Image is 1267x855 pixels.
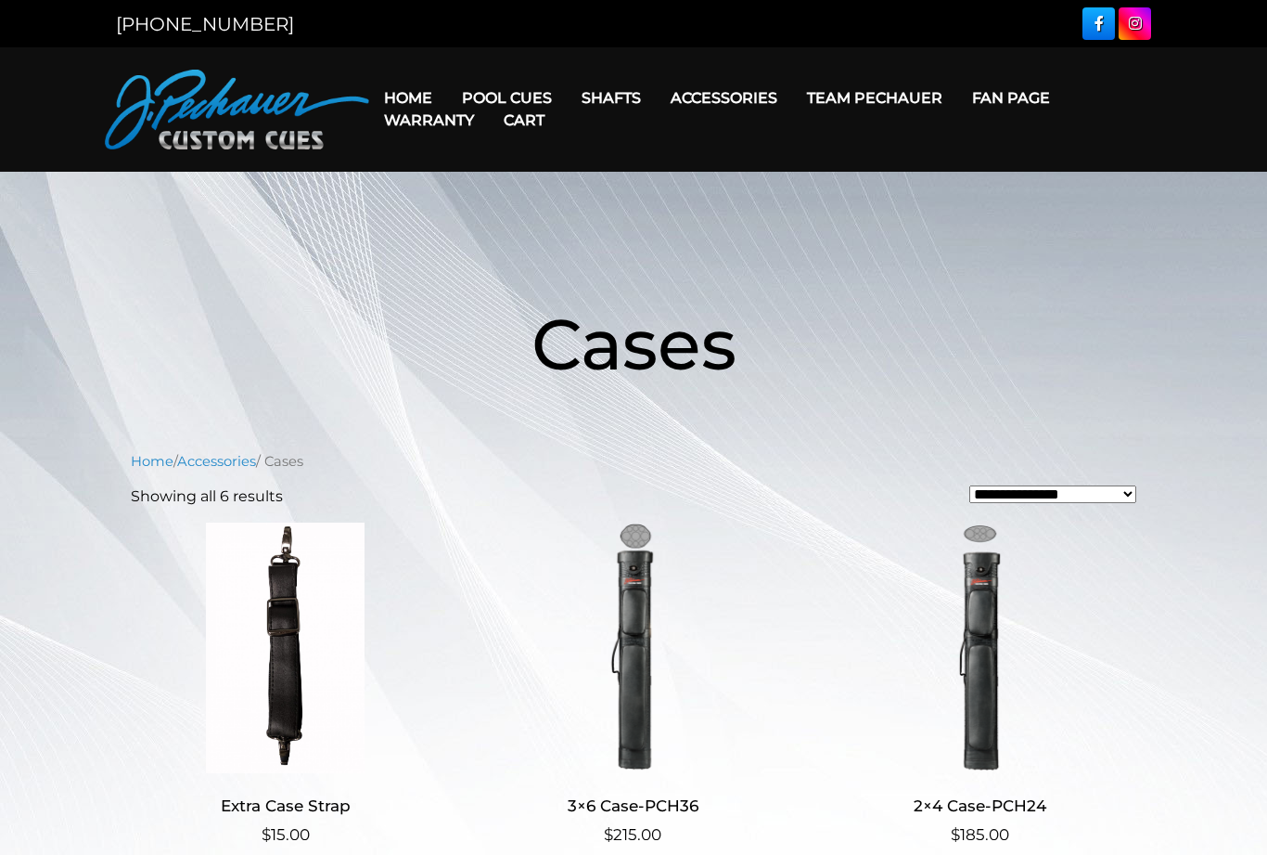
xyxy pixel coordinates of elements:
span: Cases [531,301,736,387]
a: Team Pechauer [792,74,957,122]
a: 3×6 Case-PCH36 $215.00 [479,523,787,847]
a: Warranty [369,97,489,144]
span: $ [262,825,271,844]
a: Accessories [177,453,256,470]
a: Home [369,74,447,122]
a: Extra Case Strap $15.00 [131,523,440,847]
a: 2×4 Case-PCH24 $185.00 [825,523,1134,847]
a: Shafts [567,74,656,122]
p: Showing all 6 results [131,486,283,508]
img: Pechauer Custom Cues [105,70,369,149]
h2: Extra Case Strap [131,788,440,823]
a: [PHONE_NUMBER] [116,13,294,35]
img: Extra Case Strap [131,523,440,773]
bdi: 15.00 [262,825,310,844]
h2: 2×4 Case-PCH24 [825,788,1134,823]
span: $ [951,825,960,844]
bdi: 215.00 [604,825,661,844]
h2: 3×6 Case-PCH36 [479,788,787,823]
img: 3x6 Case-PCH36 [479,523,787,773]
bdi: 185.00 [951,825,1009,844]
span: $ [604,825,613,844]
a: Fan Page [957,74,1065,122]
a: Cart [489,97,559,144]
img: 2x4 Case-PCH24 [825,523,1134,773]
a: Pool Cues [447,74,567,122]
nav: Breadcrumb [131,451,1136,472]
select: Shop order [969,486,1136,503]
a: Home [131,453,173,470]
a: Accessories [656,74,792,122]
